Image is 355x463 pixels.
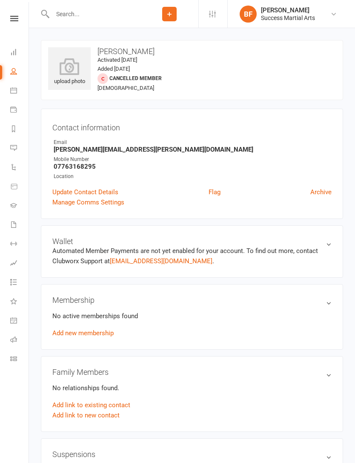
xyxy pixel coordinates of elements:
[52,311,332,321] p: No active memberships found
[209,187,220,197] a: Flag
[109,75,162,81] span: Cancelled member
[54,146,332,153] strong: [PERSON_NAME][EMAIL_ADDRESS][PERSON_NAME][DOMAIN_NAME]
[10,312,29,331] a: General attendance kiosk mode
[52,237,332,246] h3: Wallet
[10,43,29,63] a: Dashboard
[97,57,137,63] time: Activated [DATE]
[48,47,336,56] h3: [PERSON_NAME]
[97,66,130,72] time: Added [DATE]
[54,173,332,181] div: Location
[52,410,120,420] a: Add link to new contact
[52,120,332,132] h3: Contact information
[261,6,315,14] div: [PERSON_NAME]
[54,155,332,164] div: Mobile Number
[10,101,29,120] a: Payments
[10,63,29,82] a: People
[52,197,124,207] a: Manage Comms Settings
[10,350,29,369] a: Class kiosk mode
[110,257,212,265] a: [EMAIL_ADDRESS][DOMAIN_NAME]
[48,58,91,86] div: upload photo
[52,400,130,410] a: Add link to existing contact
[10,331,29,350] a: Roll call kiosk mode
[52,329,114,337] a: Add new membership
[52,247,318,265] no-payment-system: Automated Member Payments are not yet enabled for your account. To find out more, contact Clubwor...
[10,254,29,273] a: Assessments
[52,368,332,377] h3: Family Members
[240,6,257,23] div: BF
[50,8,140,20] input: Search...
[10,178,29,197] a: Product Sales
[97,85,154,91] span: [DEMOGRAPHIC_DATA]
[261,14,315,22] div: Success Martial Arts
[310,187,332,197] a: Archive
[10,120,29,139] a: Reports
[54,138,332,147] div: Email
[10,82,29,101] a: Calendar
[52,187,118,197] a: Update Contact Details
[10,293,29,312] a: What's New
[52,383,332,393] p: No relationships found.
[52,450,332,459] h3: Suspensions
[52,296,332,305] h3: Membership
[54,163,332,170] strong: 07763168295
